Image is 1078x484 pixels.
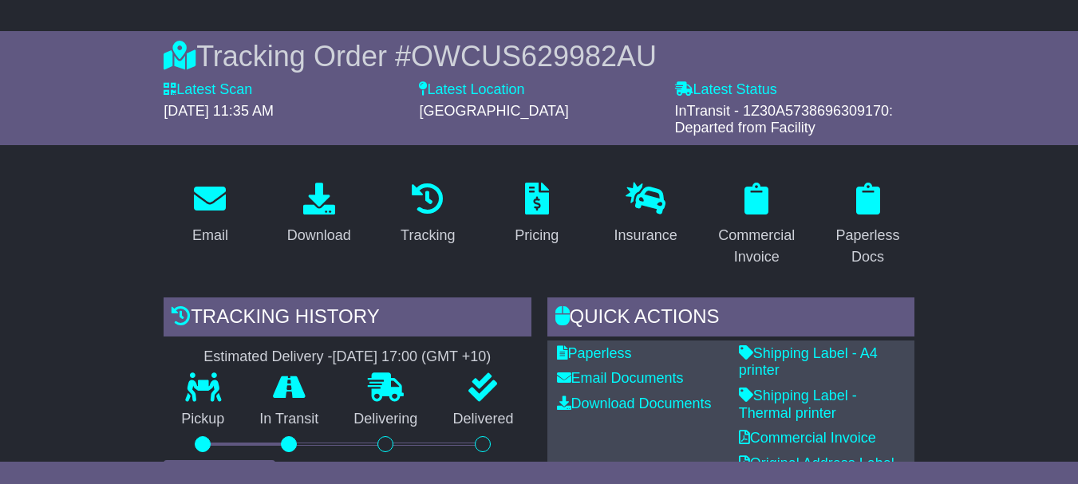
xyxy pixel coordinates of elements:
[739,388,857,421] a: Shipping Label - Thermal printer
[557,370,684,386] a: Email Documents
[708,177,805,273] a: Commercial Invoice
[164,39,914,73] div: Tracking Order #
[277,177,361,252] a: Download
[831,225,903,268] div: Paperless Docs
[164,348,531,366] div: Estimated Delivery -
[164,411,242,428] p: Pickup
[242,411,336,428] p: In Transit
[164,103,274,119] span: [DATE] 11:35 AM
[675,81,777,99] label: Latest Status
[164,297,531,340] div: Tracking history
[547,297,914,340] div: Quick Actions
[604,177,688,252] a: Insurance
[739,455,894,471] a: Original Address Label
[557,395,712,411] a: Download Documents
[419,103,568,119] span: [GEOGRAPHIC_DATA]
[419,81,524,99] label: Latest Location
[739,345,878,379] a: Shipping Label - A4 printer
[411,40,657,73] span: OWCUS629982AU
[821,177,914,273] a: Paperless Docs
[718,225,795,268] div: Commercial Invoice
[390,177,465,252] a: Tracking
[504,177,569,252] a: Pricing
[614,225,677,246] div: Insurance
[336,411,435,428] p: Delivering
[739,430,876,446] a: Commercial Invoice
[332,348,491,366] div: [DATE] 17:00 (GMT +10)
[164,81,252,99] label: Latest Scan
[675,103,894,136] span: InTransit - 1Z30A5738696309170: Departed from Facility
[515,225,559,246] div: Pricing
[435,411,531,428] p: Delivered
[182,177,239,252] a: Email
[401,225,455,246] div: Tracking
[287,225,351,246] div: Download
[557,345,632,361] a: Paperless
[192,225,228,246] div: Email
